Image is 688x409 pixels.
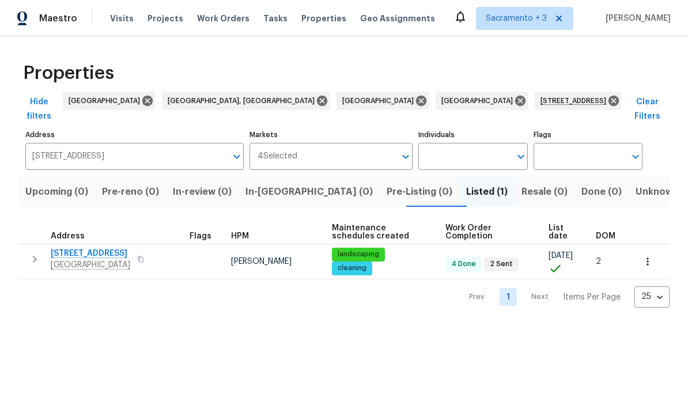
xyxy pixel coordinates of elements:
[549,224,576,240] span: List date
[466,184,508,200] span: Listed (1)
[534,131,642,138] label: Flags
[629,95,665,123] span: Clear Filters
[601,13,671,24] span: [PERSON_NAME]
[625,92,670,127] button: Clear Filters
[627,149,644,165] button: Open
[231,232,249,240] span: HPM
[162,92,330,110] div: [GEOGRAPHIC_DATA], [GEOGRAPHIC_DATA]
[436,92,528,110] div: [GEOGRAPHIC_DATA]
[441,95,517,107] span: [GEOGRAPHIC_DATA]
[110,13,134,24] span: Visits
[263,14,288,22] span: Tasks
[563,291,621,303] p: Items Per Page
[69,95,145,107] span: [GEOGRAPHIC_DATA]
[447,259,481,269] span: 4 Done
[596,232,615,240] span: DOM
[258,152,297,161] span: 4 Selected
[500,288,517,306] a: Goto page 1
[398,149,414,165] button: Open
[333,249,384,259] span: landscaping
[51,232,85,240] span: Address
[168,95,319,107] span: [GEOGRAPHIC_DATA], [GEOGRAPHIC_DATA]
[245,184,373,200] span: In-[GEOGRAPHIC_DATA] (0)
[173,184,232,200] span: In-review (0)
[387,184,452,200] span: Pre-Listing (0)
[148,13,183,24] span: Projects
[596,257,601,266] span: 2
[332,224,426,240] span: Maintenance schedules created
[18,92,59,127] button: Hide filters
[445,224,530,240] span: Work Order Completion
[197,13,250,24] span: Work Orders
[486,13,547,24] span: Sacramento + 3
[63,92,155,110] div: [GEOGRAPHIC_DATA]
[23,95,55,123] span: Hide filters
[418,131,527,138] label: Individuals
[337,92,429,110] div: [GEOGRAPHIC_DATA]
[25,184,88,200] span: Upcoming (0)
[333,263,371,273] span: cleaning
[301,13,346,24] span: Properties
[549,252,573,260] span: [DATE]
[458,286,670,308] nav: Pagination Navigation
[102,184,159,200] span: Pre-reno (0)
[581,184,622,200] span: Done (0)
[342,95,418,107] span: [GEOGRAPHIC_DATA]
[23,67,114,79] span: Properties
[25,131,244,138] label: Address
[521,184,568,200] span: Resale (0)
[535,92,621,110] div: [STREET_ADDRESS]
[190,232,211,240] span: Flags
[513,149,529,165] button: Open
[229,149,245,165] button: Open
[634,282,670,312] div: 25
[485,259,517,269] span: 2 Sent
[250,131,413,138] label: Markets
[231,257,292,266] span: [PERSON_NAME]
[360,13,435,24] span: Geo Assignments
[39,13,77,24] span: Maestro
